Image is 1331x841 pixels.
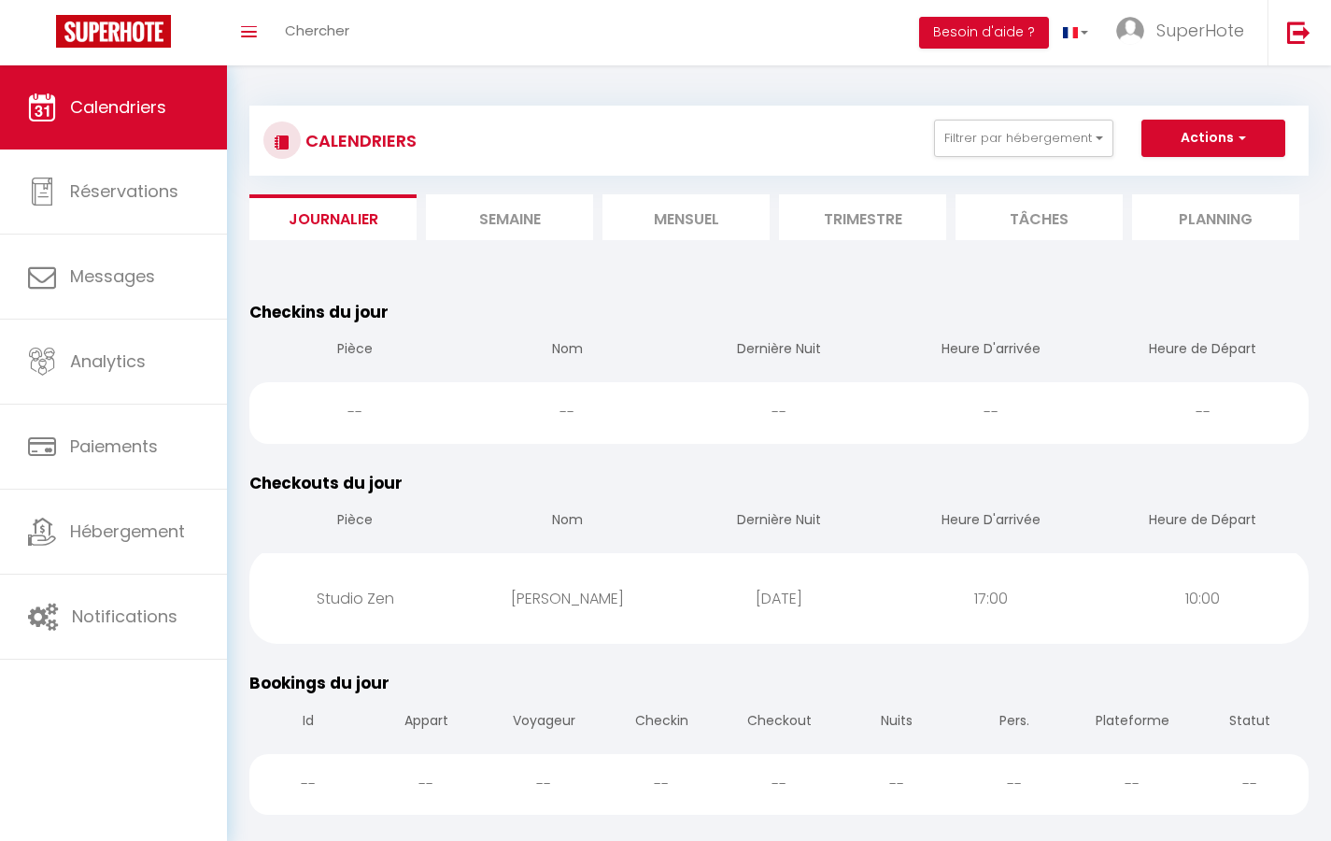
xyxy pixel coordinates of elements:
[1097,495,1309,549] th: Heure de Départ
[1141,120,1285,157] button: Actions
[249,672,389,694] span: Bookings du jour
[249,568,461,629] div: Studio Zen
[779,194,946,240] li: Trimestre
[1097,324,1309,378] th: Heure de Départ
[1191,754,1309,815] div: --
[249,754,367,815] div: --
[249,472,403,494] span: Checkouts du jour
[461,495,673,549] th: Nom
[885,495,1097,549] th: Heure D'arrivée
[70,435,158,458] span: Paiements
[673,324,885,378] th: Dernière Nuit
[249,324,461,378] th: Pièce
[1097,568,1309,629] div: 10:00
[461,382,673,443] div: --
[673,495,885,549] th: Dernière Nuit
[838,696,956,749] th: Nuits
[720,754,838,815] div: --
[673,382,885,443] div: --
[934,120,1113,157] button: Filtrer par hébergement
[485,696,602,749] th: Voyageur
[673,568,885,629] div: [DATE]
[1287,21,1310,44] img: logout
[720,696,838,749] th: Checkout
[1191,696,1309,749] th: Statut
[249,382,461,443] div: --
[367,696,485,749] th: Appart
[249,301,389,323] span: Checkins du jour
[602,194,770,240] li: Mensuel
[485,754,602,815] div: --
[70,349,146,373] span: Analytics
[885,382,1097,443] div: --
[1156,19,1244,42] span: SuperHote
[919,17,1049,49] button: Besoin d'aide ?
[70,264,155,288] span: Messages
[15,7,71,64] button: Ouvrir le widget de chat LiveChat
[56,15,171,48] img: Super Booking
[70,179,178,203] span: Réservations
[956,754,1073,815] div: --
[285,21,349,40] span: Chercher
[72,605,177,628] span: Notifications
[70,520,185,543] span: Hébergement
[249,696,367,749] th: Id
[1073,754,1191,815] div: --
[367,754,485,815] div: --
[461,568,673,629] div: [PERSON_NAME]
[249,495,461,549] th: Pièce
[885,568,1097,629] div: 17:00
[602,696,720,749] th: Checkin
[301,120,417,162] h3: CALENDRIERS
[1132,194,1299,240] li: Planning
[1097,382,1309,443] div: --
[602,754,720,815] div: --
[1073,696,1191,749] th: Plateforme
[956,696,1073,749] th: Pers.
[838,754,956,815] div: --
[461,324,673,378] th: Nom
[956,194,1123,240] li: Tâches
[70,95,166,119] span: Calendriers
[426,194,593,240] li: Semaine
[249,194,417,240] li: Journalier
[1116,17,1144,45] img: ...
[885,324,1097,378] th: Heure D'arrivée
